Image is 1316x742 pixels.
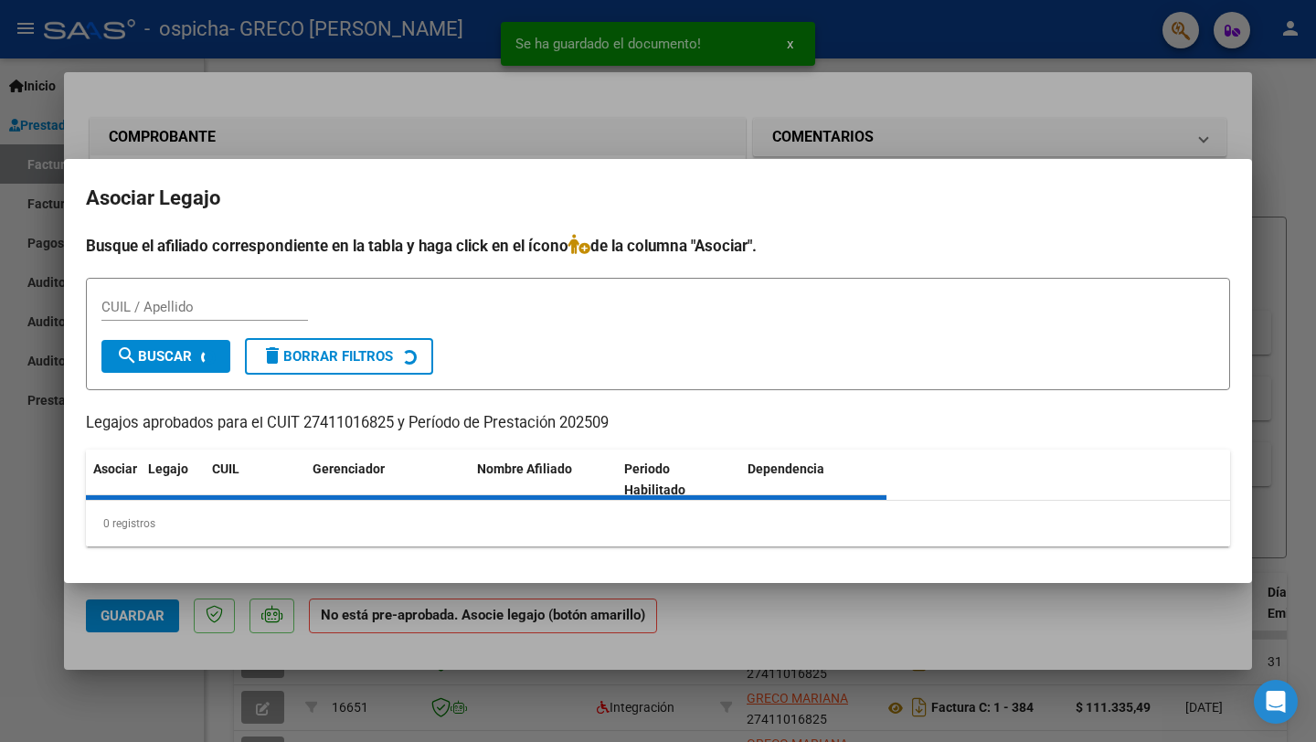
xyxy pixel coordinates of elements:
[116,348,192,365] span: Buscar
[477,461,572,476] span: Nombre Afiliado
[116,344,138,366] mat-icon: search
[624,461,685,497] span: Periodo Habilitado
[86,234,1230,258] h4: Busque el afiliado correspondiente en la tabla y haga click en el ícono de la columna "Asociar".
[86,501,1230,546] div: 0 registros
[86,412,1230,435] p: Legajos aprobados para el CUIT 27411016825 y Período de Prestación 202509
[101,340,230,373] button: Buscar
[305,450,470,510] datatable-header-cell: Gerenciador
[212,461,239,476] span: CUIL
[148,461,188,476] span: Legajo
[93,461,137,476] span: Asociar
[470,450,617,510] datatable-header-cell: Nombre Afiliado
[617,450,740,510] datatable-header-cell: Periodo Habilitado
[205,450,305,510] datatable-header-cell: CUIL
[245,338,433,375] button: Borrar Filtros
[86,181,1230,216] h2: Asociar Legajo
[261,344,283,366] mat-icon: delete
[740,450,887,510] datatable-header-cell: Dependencia
[261,348,393,365] span: Borrar Filtros
[748,461,824,476] span: Dependencia
[1254,680,1298,724] div: Open Intercom Messenger
[141,450,205,510] datatable-header-cell: Legajo
[313,461,385,476] span: Gerenciador
[86,450,141,510] datatable-header-cell: Asociar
